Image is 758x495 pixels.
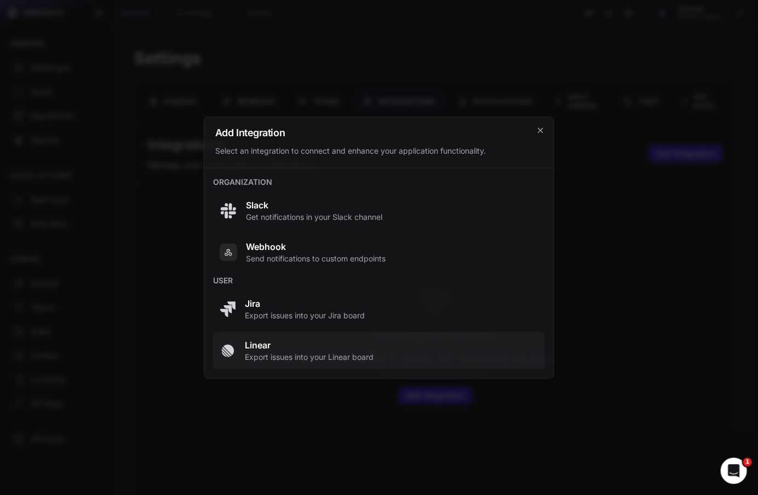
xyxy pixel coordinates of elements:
[213,192,545,229] a: Slack Get notifications in your Slack channel
[245,297,365,310] span: Jira
[213,332,545,369] button: Linear Export issues into your Linear board
[213,275,545,286] h3: User
[246,199,382,212] span: Slack
[245,339,374,352] span: Linear
[246,253,386,264] span: Send notifications to custom endpoints
[215,145,543,156] div: Select an integration to connect and enhance your application functionality.
[743,458,752,467] span: 1
[246,212,382,223] span: Get notifications in your Slack channel
[213,290,545,328] a: Jira Export issues into your Jira board
[246,240,386,253] span: Webhook
[721,458,747,484] iframe: Intercom live chat
[536,126,545,135] svg: cross 2,
[213,234,545,271] button: Webhook Send notifications to custom endpoints
[215,128,543,138] h2: Add Integration
[213,177,545,188] h3: Organization
[245,352,374,363] span: Export issues into your Linear board
[245,310,365,321] span: Export issues into your Jira board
